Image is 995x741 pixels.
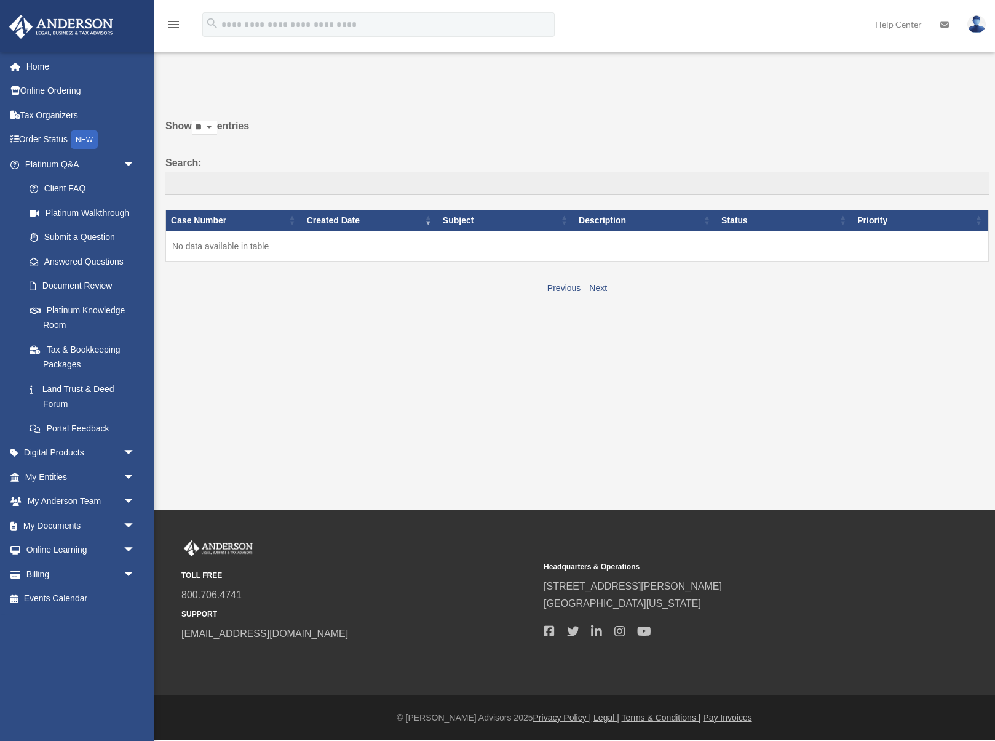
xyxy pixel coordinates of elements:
[123,441,148,466] span: arrow_drop_down
[547,283,581,293] a: Previous
[123,513,148,539] span: arrow_drop_down
[181,628,348,639] a: [EMAIL_ADDRESS][DOMAIN_NAME]
[123,465,148,490] span: arrow_drop_down
[852,210,988,231] th: Priority: activate to sort column ascending
[544,598,701,609] a: [GEOGRAPHIC_DATA][US_STATE]
[123,489,148,515] span: arrow_drop_down
[544,581,722,591] a: [STREET_ADDRESS][PERSON_NAME]
[17,298,148,337] a: Platinum Knowledge Room
[9,489,154,514] a: My Anderson Teamarrow_drop_down
[17,274,148,298] a: Document Review
[71,130,98,149] div: NEW
[123,538,148,563] span: arrow_drop_down
[9,562,154,587] a: Billingarrow_drop_down
[17,249,141,274] a: Answered Questions
[716,210,852,231] th: Status: activate to sort column ascending
[181,569,535,582] small: TOLL FREE
[574,210,716,231] th: Description: activate to sort column ascending
[9,152,148,177] a: Platinum Q&Aarrow_drop_down
[166,231,989,262] td: No data available in table
[123,562,148,587] span: arrow_drop_down
[181,540,255,556] img: Anderson Advisors Platinum Portal
[17,225,148,250] a: Submit a Question
[9,54,154,79] a: Home
[438,210,574,231] th: Subject: activate to sort column ascending
[166,210,302,231] th: Case Number: activate to sort column ascending
[593,713,619,723] a: Legal |
[703,713,751,723] a: Pay Invoices
[6,15,117,39] img: Anderson Advisors Platinum Portal
[967,15,986,33] img: User Pic
[544,561,897,574] small: Headquarters & Operations
[9,513,154,538] a: My Documentsarrow_drop_down
[154,710,995,726] div: © [PERSON_NAME] Advisors 2025
[165,172,989,195] input: Search:
[17,416,148,441] a: Portal Feedback
[205,17,219,30] i: search
[9,465,154,489] a: My Entitiesarrow_drop_down
[17,177,148,201] a: Client FAQ
[9,441,154,465] a: Digital Productsarrow_drop_down
[9,79,154,103] a: Online Ordering
[17,337,148,377] a: Tax & Bookkeeping Packages
[9,103,154,127] a: Tax Organizers
[9,538,154,563] a: Online Learningarrow_drop_down
[123,152,148,177] span: arrow_drop_down
[9,587,154,611] a: Events Calendar
[165,118,989,147] label: Show entries
[192,121,217,135] select: Showentries
[533,713,592,723] a: Privacy Policy |
[181,608,535,621] small: SUPPORT
[181,590,242,600] a: 800.706.4741
[165,154,989,195] label: Search:
[17,377,148,416] a: Land Trust & Deed Forum
[302,210,438,231] th: Created Date: activate to sort column ascending
[166,17,181,32] i: menu
[17,201,148,225] a: Platinum Walkthrough
[622,713,701,723] a: Terms & Conditions |
[166,22,181,32] a: menu
[589,283,607,293] a: Next
[9,127,154,153] a: Order StatusNEW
